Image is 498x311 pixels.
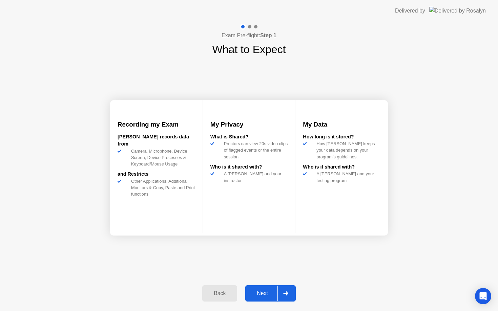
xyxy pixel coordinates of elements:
div: Proctors can view 20s video clips of flagged events or the entire session [221,140,288,160]
h4: Exam Pre-flight: [222,31,276,40]
div: Next [247,290,277,296]
div: A [PERSON_NAME] and your instructor [221,171,288,183]
button: Back [202,285,237,302]
h3: My Data [303,120,380,129]
h3: Recording my Exam [118,120,195,129]
div: How [PERSON_NAME] keeps your data depends on your program’s guidelines. [314,140,380,160]
button: Next [245,285,296,302]
div: Open Intercom Messenger [475,288,491,304]
div: Delivered by [395,7,425,15]
h3: My Privacy [210,120,288,129]
div: [PERSON_NAME] records data from [118,133,195,148]
div: How long is it stored? [303,133,380,141]
div: Who is it shared with? [303,163,380,171]
div: Camera, Microphone, Device Screen, Device Processes & Keyboard/Mouse Usage [128,148,195,168]
div: Who is it shared with? [210,163,288,171]
div: and Restricts [118,171,195,178]
div: A [PERSON_NAME] and your testing program [314,171,380,183]
div: Other Applications, Additional Monitors & Copy, Paste and Print functions [128,178,195,198]
div: What is Shared? [210,133,288,141]
div: Back [204,290,235,296]
h1: What to Expect [212,41,286,58]
b: Step 1 [260,32,276,38]
img: Delivered by Rosalyn [429,7,486,15]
